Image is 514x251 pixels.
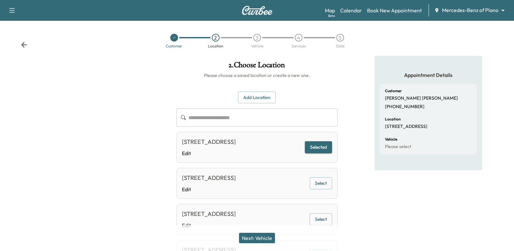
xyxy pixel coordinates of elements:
p: Please select [385,144,411,150]
div: [STREET_ADDRESS] [182,137,236,146]
div: 3 [253,34,261,42]
button: Add Location [238,92,276,104]
div: 4 [295,34,303,42]
h6: Customer [385,89,402,93]
a: MapBeta [325,6,335,14]
div: Beta [328,13,335,18]
div: 5 [336,34,344,42]
div: Services [292,44,306,48]
div: [STREET_ADDRESS] [182,209,236,219]
p: [PHONE_NUMBER] [385,104,424,110]
button: Select [310,213,332,225]
a: Edit [182,149,236,157]
a: Book New Appointment [367,6,422,14]
div: Date [336,44,344,48]
span: Mercedes-Benz of Plano [442,6,498,14]
a: Edit [182,185,236,193]
button: Next: Vehicle [239,233,275,243]
a: Edit [182,221,236,229]
div: Back [21,42,27,48]
h1: 2 . Choose Location [176,61,337,72]
div: 2 [212,34,220,42]
p: [PERSON_NAME] [PERSON_NAME] [385,95,458,101]
p: [STREET_ADDRESS] [385,124,427,130]
div: [STREET_ADDRESS] [182,173,236,182]
a: Calendar [340,6,362,14]
img: Curbee Logo [242,6,273,15]
h6: Vehicle [385,137,397,141]
h6: Location [385,117,401,121]
div: Customer [166,44,182,48]
button: Selected [305,141,332,153]
button: Select [310,177,332,189]
h6: Please choose a saved location or create a new one. [176,72,337,79]
div: Vehicle [251,44,263,48]
div: Location [208,44,223,48]
h5: Appointment Details [380,71,477,79]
